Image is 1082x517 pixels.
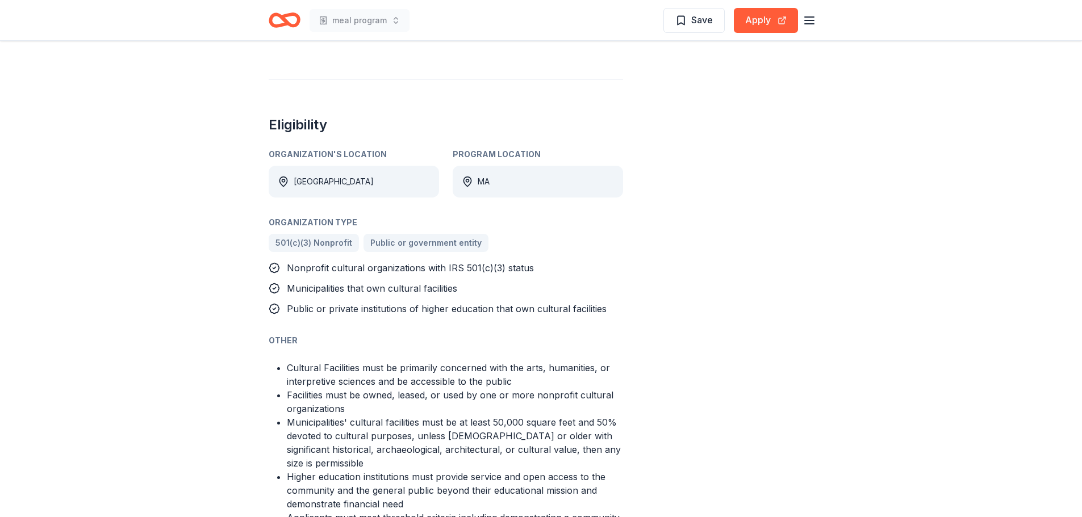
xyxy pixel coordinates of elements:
li: Municipalities' cultural facilities must be at least 50,000 square feet and 50% devoted to cultur... [287,415,623,470]
div: Organization Type [269,216,623,229]
li: Facilities must be owned, leased, or used by one or more nonprofit cultural organizations [287,388,623,415]
a: Home [269,7,300,33]
button: Save [663,8,725,33]
span: Save [691,12,713,27]
span: Municipalities that own cultural facilities [287,283,457,294]
div: Other [269,334,623,347]
span: Public or government entity [370,236,482,250]
span: Nonprofit cultural organizations with IRS 501(c)(3) status [287,262,534,274]
a: 501(c)(3) Nonprofit [269,234,359,252]
span: meal program [332,14,387,27]
div: MA [478,175,490,188]
button: meal program [310,9,410,32]
h2: Eligibility [269,116,623,134]
button: Apply [734,8,798,33]
li: Higher education institutions must provide service and open access to the community and the gener... [287,470,623,511]
li: Cultural Facilities must be primarily concerned with the arts, humanities, or interpretive scienc... [287,361,623,388]
div: [GEOGRAPHIC_DATA] [294,175,374,188]
div: Organization's Location [269,148,439,161]
span: Public or private institutions of higher education that own cultural facilities [287,303,607,314]
a: Public or government entity [364,234,488,252]
div: Program Location [453,148,623,161]
span: 501(c)(3) Nonprofit [275,236,352,250]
